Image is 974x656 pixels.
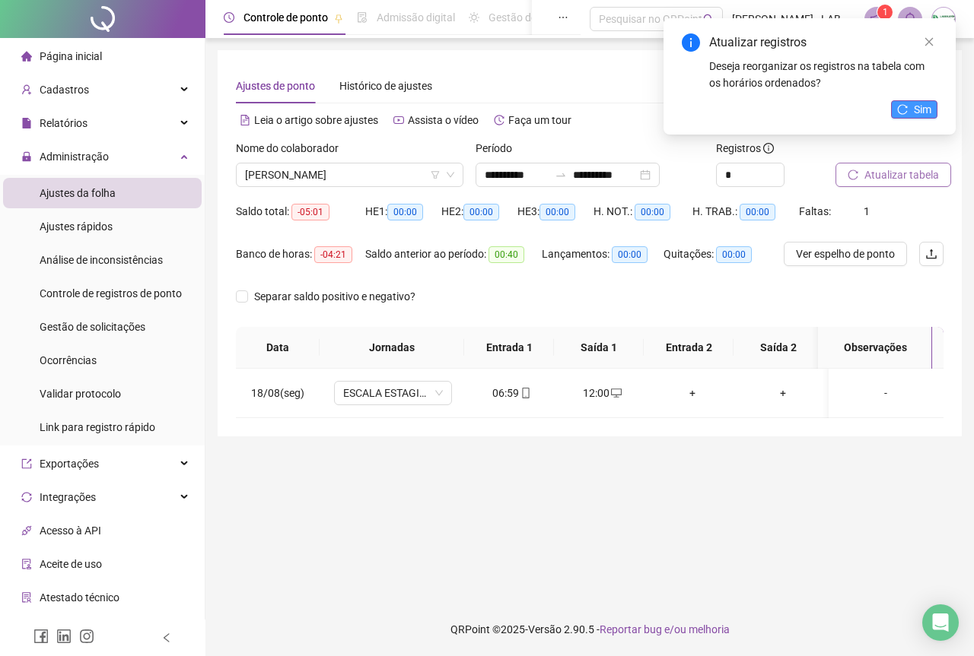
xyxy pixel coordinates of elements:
[21,118,32,128] span: file
[464,327,554,369] th: Entrada 1
[799,205,833,217] span: Faltas:
[40,84,89,96] span: Cadastros
[40,187,116,199] span: Ajustes da folha
[365,246,542,263] div: Saldo anterior ao período:
[891,100,937,119] button: Sim
[441,203,517,220] div: HE 2:
[431,170,440,179] span: filter
[469,12,479,23] span: sun
[236,246,365,263] div: Banco de horas:
[489,11,565,24] span: Gestão de férias
[21,84,32,95] span: user-add
[40,388,121,400] span: Validar protocolo
[21,559,32,569] span: audit
[161,632,172,643] span: left
[21,51,32,62] span: home
[660,385,726,401] div: +
[205,603,974,656] footer: QRPoint © 2025 - 2.90.5 -
[841,385,931,401] div: -
[635,204,670,220] span: 00:00
[291,204,329,220] span: -05:01
[664,246,770,263] div: Quitações:
[554,327,644,369] th: Saída 1
[40,220,113,233] span: Ajustes rápidos
[555,169,567,181] span: swap-right
[377,11,455,24] span: Admissão digital
[682,33,700,52] span: info-circle
[932,8,955,30] img: 3633
[408,114,479,126] span: Assista o vídeo
[922,604,959,641] div: Open Intercom Messenger
[79,629,94,644] span: instagram
[21,525,32,536] span: api
[40,524,101,537] span: Acesso à API
[830,339,920,356] span: Observações
[555,169,567,181] span: to
[224,12,234,23] span: clock-circle
[314,246,352,263] span: -04:21
[921,33,937,50] a: Close
[703,14,715,25] span: search
[40,117,88,129] span: Relatórios
[528,623,562,635] span: Versão
[33,629,49,644] span: facebook
[489,246,524,263] span: 00:40
[40,151,109,163] span: Administração
[763,143,774,154] span: info-circle
[251,387,304,399] span: 18/08(seg)
[243,11,328,24] span: Controle de ponto
[21,592,32,603] span: solution
[446,170,455,179] span: down
[519,388,531,398] span: mobile
[21,492,32,502] span: sync
[796,246,895,262] span: Ver espelho de ponto
[692,203,799,220] div: H. TRAB.:
[245,163,454,186] span: ISABELY SILVA LACERDA GOMES
[393,115,404,125] span: youtube
[600,623,730,635] span: Reportar bug e/ou melhoria
[334,14,343,23] span: pushpin
[914,101,931,118] span: Sim
[479,385,545,401] div: 06:59
[40,591,119,604] span: Atestado técnico
[569,385,635,401] div: 12:00
[903,12,917,26] span: bell
[925,248,937,260] span: upload
[734,327,823,369] th: Saída 2
[40,254,163,266] span: Análise de inconsistências
[248,288,422,305] span: Separar saldo positivo e negativo?
[612,246,648,263] span: 00:00
[254,114,378,126] span: Leia o artigo sobre ajustes
[463,204,499,220] span: 00:00
[365,203,441,220] div: HE 1:
[644,327,734,369] th: Entrada 2
[784,242,907,266] button: Ver espelho de ponto
[877,5,893,20] sup: 1
[236,327,320,369] th: Data
[40,421,155,433] span: Link para registro rápido
[339,80,432,92] span: Histórico de ajustes
[40,354,97,366] span: Ocorrências
[740,204,775,220] span: 00:00
[40,50,102,62] span: Página inicial
[236,80,315,92] span: Ajustes de ponto
[240,115,250,125] span: file-text
[716,140,774,157] span: Registros
[40,321,145,333] span: Gestão de solicitações
[387,204,423,220] span: 00:00
[716,246,752,263] span: 00:00
[320,327,464,369] th: Jornadas
[870,12,883,26] span: notification
[594,203,692,220] div: H. NOT.:
[508,114,571,126] span: Faça um tour
[40,558,102,570] span: Aceite de uso
[610,388,622,398] span: desktop
[517,203,594,220] div: HE 3:
[848,170,858,180] span: reload
[558,12,568,23] span: ellipsis
[40,491,96,503] span: Integrações
[343,382,443,404] span: ESCALA ESTAGIO PADRAO
[236,140,349,157] label: Nome do colaborador
[924,36,934,47] span: close
[236,203,365,220] div: Saldo total:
